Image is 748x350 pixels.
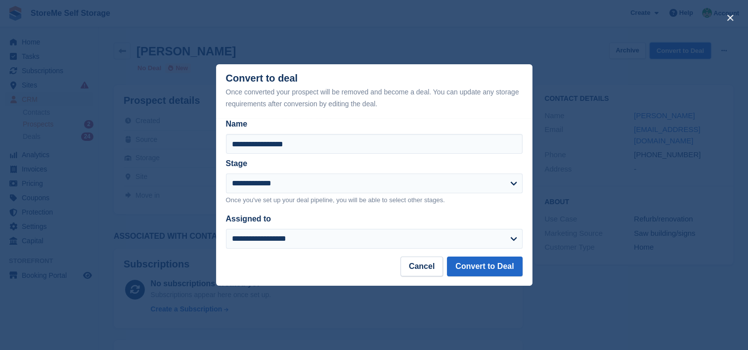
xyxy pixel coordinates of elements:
[226,215,271,223] label: Assigned to
[226,73,523,110] div: Convert to deal
[447,257,522,276] button: Convert to Deal
[226,86,523,110] div: Once converted your prospect will be removed and become a deal. You can update any storage requir...
[226,159,248,168] label: Stage
[226,118,523,130] label: Name
[722,10,738,26] button: close
[400,257,443,276] button: Cancel
[226,195,523,205] p: Once you've set up your deal pipeline, you will be able to select other stages.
